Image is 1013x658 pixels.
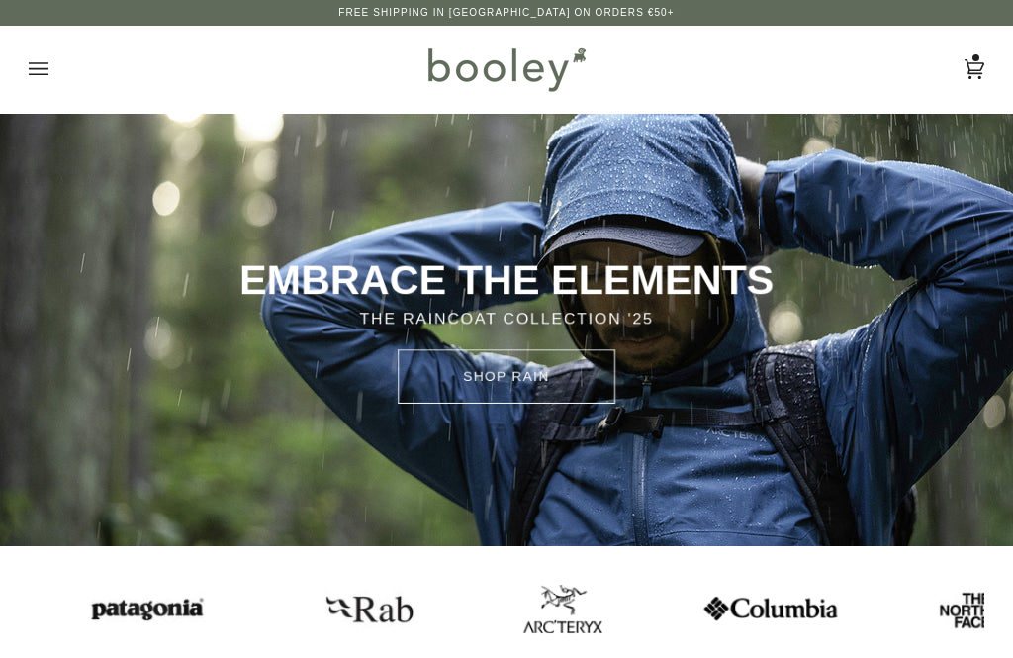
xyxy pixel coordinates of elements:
a: SHOP rain [398,349,615,404]
p: EMBRACE THE ELEMENTS [201,255,812,307]
img: Booley [419,41,593,98]
p: Free Shipping in [GEOGRAPHIC_DATA] on Orders €50+ [338,5,674,21]
p: THE RAINCOAT COLLECTION '25 [201,307,812,330]
button: Open menu [29,26,88,113]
